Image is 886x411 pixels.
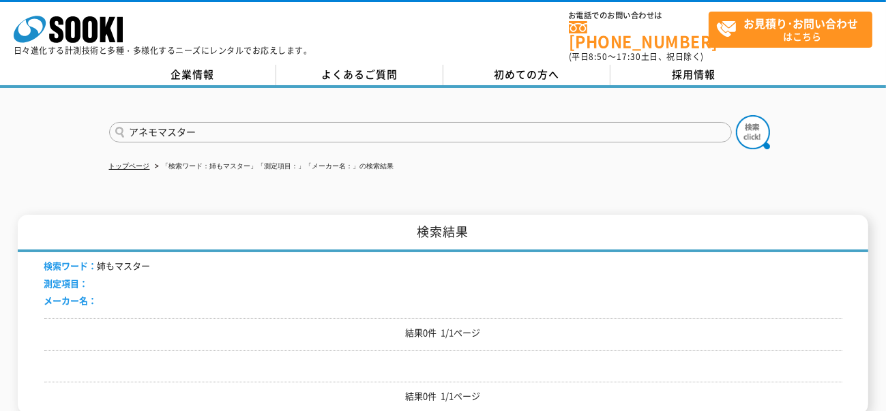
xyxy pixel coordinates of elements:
p: 結果0件 1/1ページ [44,389,842,404]
span: 8:50 [589,50,608,63]
strong: お見積り･お問い合わせ [744,15,859,31]
a: [PHONE_NUMBER] [569,21,709,49]
span: 測定項目： [44,277,89,290]
p: 日々進化する計測技術と多種・多様化するニーズにレンタルでお応えします。 [14,46,312,55]
span: メーカー名： [44,294,98,307]
span: 検索ワード： [44,259,98,272]
p: 結果0件 1/1ページ [44,326,842,340]
span: 17:30 [617,50,641,63]
span: はこちら [716,12,872,46]
a: よくあるご質問 [276,65,443,85]
a: 採用情報 [610,65,778,85]
img: btn_search.png [736,115,770,149]
input: 商品名、型式、NETIS番号を入力してください [109,122,732,142]
h1: 検索結果 [18,215,868,252]
li: 姉もマスター [44,259,151,273]
a: 企業情報 [109,65,276,85]
a: お見積り･お問い合わせはこちら [709,12,872,48]
span: お電話でのお問い合わせは [569,12,709,20]
span: (平日 ～ 土日、祝日除く) [569,50,704,63]
span: 初めての方へ [494,67,559,82]
a: トップページ [109,162,150,170]
li: 「検索ワード：姉もマスター」「測定項目：」「メーカー名：」の検索結果 [152,159,394,174]
a: 初めての方へ [443,65,610,85]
